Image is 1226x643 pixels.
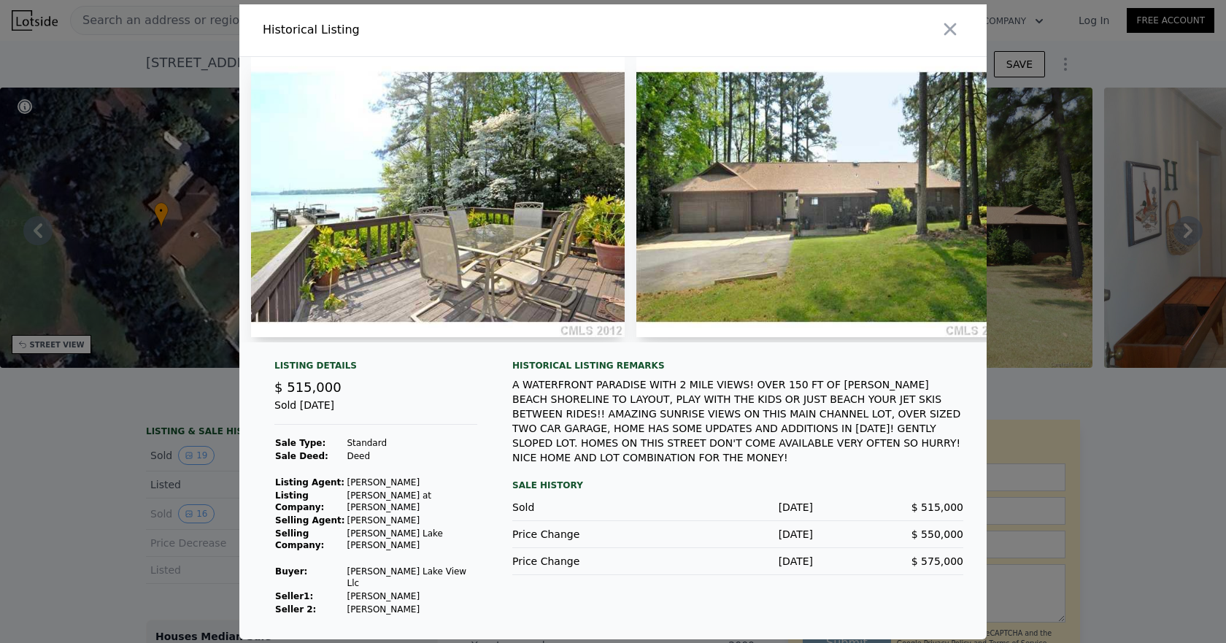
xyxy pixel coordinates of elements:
[274,380,342,395] span: $ 515,000
[346,603,477,616] td: [PERSON_NAME]
[512,377,963,465] div: A WATERFRONT PARADISE WITH 2 MILE VIEWS! OVER 150 FT OF [PERSON_NAME] BEACH SHORELINE TO LAYOUT, ...
[274,398,477,425] div: Sold [DATE]
[911,555,963,567] span: $ 575,000
[346,590,477,603] td: [PERSON_NAME]
[512,477,963,494] div: Sale History
[275,438,325,448] strong: Sale Type:
[275,604,316,615] strong: Seller 2:
[663,500,813,515] div: [DATE]
[346,527,477,552] td: [PERSON_NAME] Lake [PERSON_NAME]
[512,360,963,371] div: Historical Listing remarks
[512,500,663,515] div: Sold
[275,528,324,550] strong: Selling Company:
[263,21,607,39] div: Historical Listing
[275,591,313,601] strong: Seller 1 :
[346,450,477,463] td: Deed
[275,566,307,577] strong: Buyer :
[512,527,663,542] div: Price Change
[346,565,477,590] td: [PERSON_NAME] Lake View Llc
[275,451,328,461] strong: Sale Deed:
[275,515,345,525] strong: Selling Agent:
[636,57,1010,337] img: Property Img
[346,514,477,527] td: [PERSON_NAME]
[911,501,963,513] span: $ 515,000
[663,527,813,542] div: [DATE]
[346,489,477,514] td: [PERSON_NAME] at [PERSON_NAME]
[275,477,344,488] strong: Listing Agent:
[251,57,625,337] img: Property Img
[512,554,663,569] div: Price Change
[911,528,963,540] span: $ 550,000
[346,436,477,450] td: Standard
[663,554,813,569] div: [DATE]
[274,360,477,377] div: Listing Details
[275,490,324,512] strong: Listing Company:
[346,476,477,489] td: [PERSON_NAME]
